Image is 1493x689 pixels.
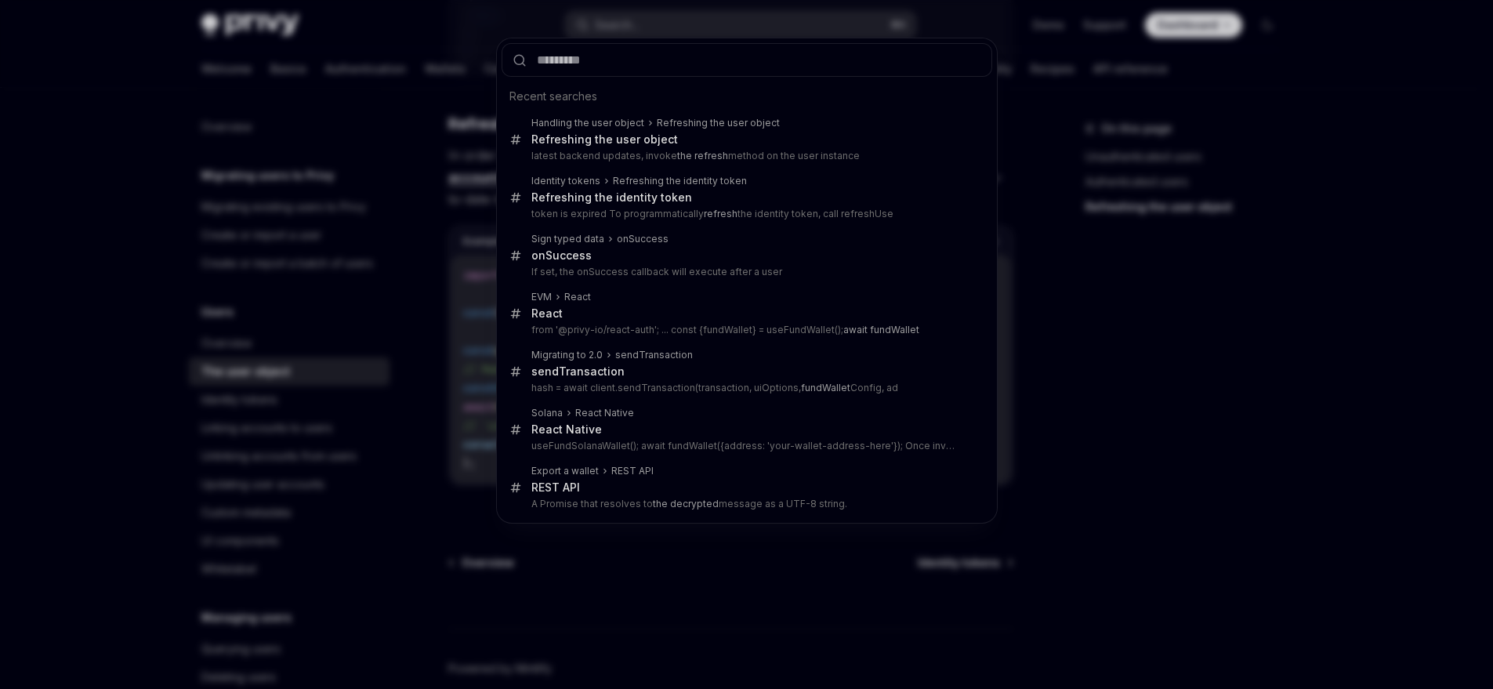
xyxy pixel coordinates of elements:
b: onSuccess [617,233,669,245]
b: await fundWallet [843,324,919,335]
p: A Promise that resolves to message as a UTF-8 string. [531,498,959,510]
b: Refresh [531,190,574,204]
div: React [531,306,563,321]
div: ing the identity token [613,175,747,187]
b: onSuccess [531,248,592,262]
div: EVM [531,291,552,303]
div: Export a wallet [531,465,599,477]
p: useFundSolanaWallet(); await fundWallet({address: 'your-wallet-address-here'}); Once invoked, the < [531,440,959,452]
p: from '@privy-io/react-auth'; ... const {fundWallet} = useFundWallet(); [531,324,959,336]
div: sendTransaction [531,364,625,379]
div: Refreshing the user object [531,132,678,147]
div: Handling the user object [531,117,644,129]
b: Refresh [613,175,650,187]
div: React Native [531,422,602,437]
div: REST API [531,480,580,495]
div: Identity tokens [531,175,600,187]
div: ing the identity token [531,190,692,205]
div: React Native [575,407,634,419]
p: hash = await client.sendTransaction(transaction, uiOptions, Config, ad [531,382,959,394]
div: sendTransaction [615,349,693,361]
p: latest backend updates, invoke method on the user instance [531,150,959,162]
p: token is expired To programmatically the identity token, call refreshUse [531,208,959,220]
div: Sign typed data [531,233,604,245]
div: Solana [531,407,563,419]
span: Recent searches [509,89,597,104]
div: React [564,291,591,303]
b: the refresh [677,150,728,161]
b: refresh [704,208,737,219]
div: REST API [611,465,654,477]
div: Refreshing the user object [657,117,780,129]
b: fundWallet [801,382,850,393]
b: the decrypted [653,498,719,509]
div: Migrating to 2.0 [531,349,603,361]
p: If set, the onSuccess callback will execute after a user [531,266,959,278]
